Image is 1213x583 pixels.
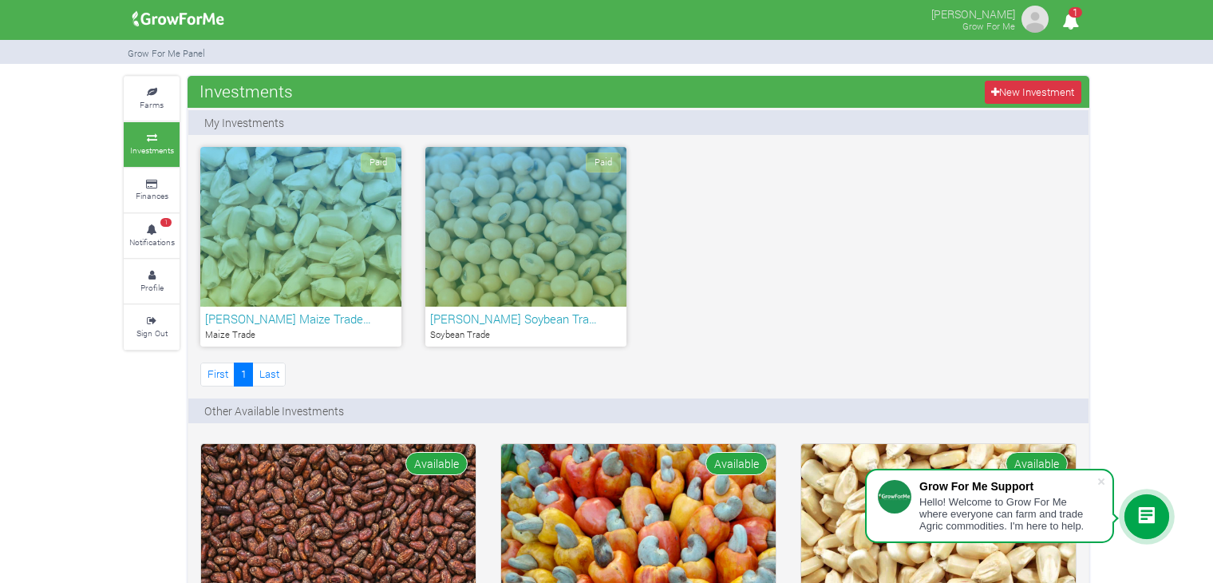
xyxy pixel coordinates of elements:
a: First [200,363,235,386]
img: growforme image [1019,3,1051,35]
h6: [PERSON_NAME] Maize Trade… [205,311,397,326]
small: Finances [136,190,168,201]
div: Hello! Welcome to Grow For Me where everyone can farm and trade Agric commodities. I'm here to help. [919,496,1096,532]
span: Paid [586,153,621,173]
p: Maize Trade [205,328,397,342]
img: growforme image [127,3,230,35]
p: My Investments [204,114,284,131]
span: Available [1006,452,1068,475]
span: 1 [160,218,172,228]
a: Investments [124,122,180,166]
small: Grow For Me [962,20,1015,32]
nav: Page Navigation [200,363,286,386]
small: Profile [140,282,164,293]
a: Farms [124,77,180,121]
a: Paid [PERSON_NAME] Soybean Tra… Soybean Trade [425,147,626,347]
small: Sign Out [136,327,168,339]
a: New Investment [985,81,1081,104]
h6: [PERSON_NAME] Soybean Tra… [430,311,622,326]
a: Last [252,363,286,386]
small: Grow For Me Panel [128,47,205,59]
p: Soybean Trade [430,328,622,342]
a: 1 [234,363,253,386]
span: 1 [1069,7,1082,18]
span: Investments [196,75,297,107]
p: Other Available Investments [204,403,344,419]
small: Investments [130,145,174,156]
small: Farms [140,99,164,110]
p: [PERSON_NAME] [931,3,1015,22]
span: Paid [361,153,396,173]
a: Paid [PERSON_NAME] Maize Trade… Maize Trade [200,147,401,347]
a: Sign Out [124,305,180,349]
a: 1 Notifications [124,214,180,258]
i: Notifications [1055,3,1086,39]
a: Profile [124,260,180,303]
a: Finances [124,169,180,212]
small: Notifications [129,236,175,248]
span: Available [705,452,768,475]
a: 1 [1055,15,1086,30]
span: Available [405,452,468,475]
div: Grow For Me Support [919,480,1096,493]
